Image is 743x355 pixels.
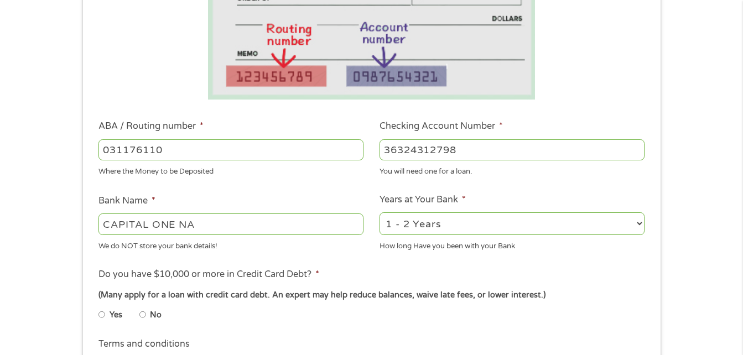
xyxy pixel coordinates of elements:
label: Do you have $10,000 or more in Credit Card Debt? [98,269,319,280]
div: Where the Money to be Deposited [98,163,363,177]
label: ABA / Routing number [98,121,204,132]
div: You will need one for a loan. [380,163,645,177]
div: We do NOT store your bank details! [98,237,363,252]
label: Bank Name [98,195,155,207]
div: (Many apply for a loan with credit card debt. An expert may help reduce balances, waive late fees... [98,289,644,301]
label: Terms and conditions [98,338,190,350]
label: Checking Account Number [380,121,503,132]
input: 263177916 [98,139,363,160]
label: No [150,309,162,321]
label: Years at Your Bank [380,194,466,206]
div: How long Have you been with your Bank [380,237,645,252]
label: Yes [110,309,122,321]
input: 345634636 [380,139,645,160]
